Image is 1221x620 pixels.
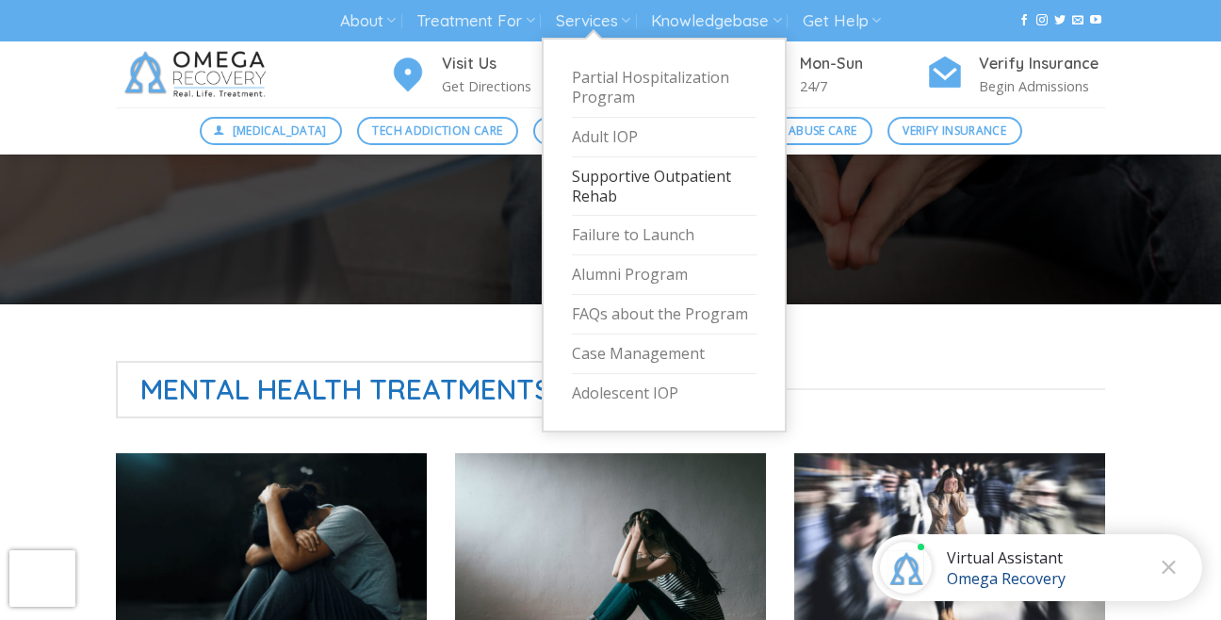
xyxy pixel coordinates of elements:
a: Adolescent IOP [572,374,757,413]
a: Adult IOP [572,118,757,157]
a: Verify Insurance Begin Admissions [926,52,1105,98]
span: [MEDICAL_DATA] [233,122,327,139]
a: Treatment For [416,4,534,39]
p: 24/7 [800,75,926,97]
a: Alumni Program [572,255,757,295]
a: Follow on YouTube [1090,14,1101,27]
p: Get Directions [442,75,568,97]
h4: Visit Us [442,52,568,76]
a: Partial Hospitalization Program [572,58,757,118]
a: FAQs about the Program [572,295,757,334]
a: Visit Us Get Directions [389,52,568,98]
a: Follow on Twitter [1054,14,1066,27]
a: Substance Abuse Care [704,117,872,145]
a: Failure to Launch [572,216,757,255]
a: Get Help [803,4,881,39]
a: Follow on Instagram [1036,14,1048,27]
p: Begin Admissions [979,75,1105,97]
a: Mental Health Care [533,117,689,145]
a: Send us an email [1072,14,1083,27]
a: Follow on Facebook [1018,14,1030,27]
span: Mental Health Treatments [116,361,576,418]
h4: Mon-Sun [800,52,926,76]
a: Case Management [572,334,757,374]
img: Omega Recovery [116,41,281,107]
a: Supportive Outpatient Rehab [572,157,757,217]
a: Verify Insurance [887,117,1022,145]
span: Substance Abuse Care [719,122,856,139]
a: Knowledgebase [651,4,781,39]
a: Services [556,4,630,39]
h4: Verify Insurance [979,52,1105,76]
a: About [340,4,396,39]
a: Tech Addiction Care [357,117,518,145]
span: Tech Addiction Care [372,122,502,139]
span: Verify Insurance [903,122,1006,139]
a: [MEDICAL_DATA] [200,117,343,145]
